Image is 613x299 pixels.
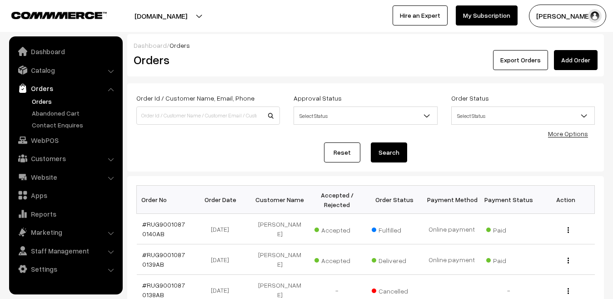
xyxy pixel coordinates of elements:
td: [PERSON_NAME] [251,244,309,275]
span: Select Status [452,108,594,124]
span: Select Status [294,106,437,125]
th: Payment Status [480,186,538,214]
th: Payment Method [423,186,480,214]
a: Reports [11,206,120,222]
a: #RUG90010870138AB [142,281,185,299]
span: Fulfilled [372,223,417,235]
td: [PERSON_NAME] [251,214,309,244]
th: Action [538,186,595,214]
a: Dashboard [134,41,167,49]
td: Online payment [423,214,480,244]
a: COMMMERCE [11,9,91,20]
span: Select Status [451,106,595,125]
img: COMMMERCE [11,12,107,19]
a: #RUG90010870139AB [142,251,185,268]
a: Contact Enquires [30,120,120,130]
span: Delivered [372,253,417,265]
img: user [588,9,602,23]
button: [PERSON_NAME] [529,5,606,27]
a: Catalog [11,62,120,78]
a: Add Order [554,50,598,70]
a: #RUG90010870140AB [142,220,185,238]
h2: Orders [134,53,279,67]
span: Orders [169,41,190,49]
img: Menu [568,258,569,264]
span: Paid [486,253,532,265]
span: Cancelled [372,284,417,296]
button: Export Orders [493,50,548,70]
a: Orders [11,80,120,96]
a: Hire an Expert [393,5,448,25]
th: Order Date [194,186,251,214]
td: [DATE] [194,214,251,244]
button: [DOMAIN_NAME] [103,5,219,27]
label: Order Status [451,93,489,103]
span: Select Status [294,108,437,124]
a: Abandoned Cart [30,108,120,118]
span: Accepted [314,223,360,235]
label: Approval Status [294,93,342,103]
td: Online payment [423,244,480,275]
img: Menu [568,227,569,233]
a: WebPOS [11,132,120,148]
button: Search [371,142,407,162]
div: / [134,41,598,50]
th: Order Status [366,186,423,214]
label: Order Id / Customer Name, Email, Phone [136,93,254,103]
img: Menu [568,288,569,294]
input: Order Id / Customer Name / Customer Email / Customer Phone [136,106,280,125]
a: Dashboard [11,43,120,60]
a: Staff Management [11,243,120,259]
span: Paid [486,223,532,235]
span: Accepted [314,253,360,265]
a: Marketing [11,224,120,240]
td: [DATE] [194,244,251,275]
a: More Options [548,130,588,137]
a: Website [11,169,120,185]
th: Customer Name [251,186,309,214]
th: Order No [137,186,194,214]
a: Settings [11,261,120,277]
a: My Subscription [456,5,518,25]
a: Apps [11,187,120,203]
a: Reset [324,142,360,162]
a: Customers [11,150,120,167]
th: Accepted / Rejected [309,186,366,214]
a: Orders [30,96,120,106]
